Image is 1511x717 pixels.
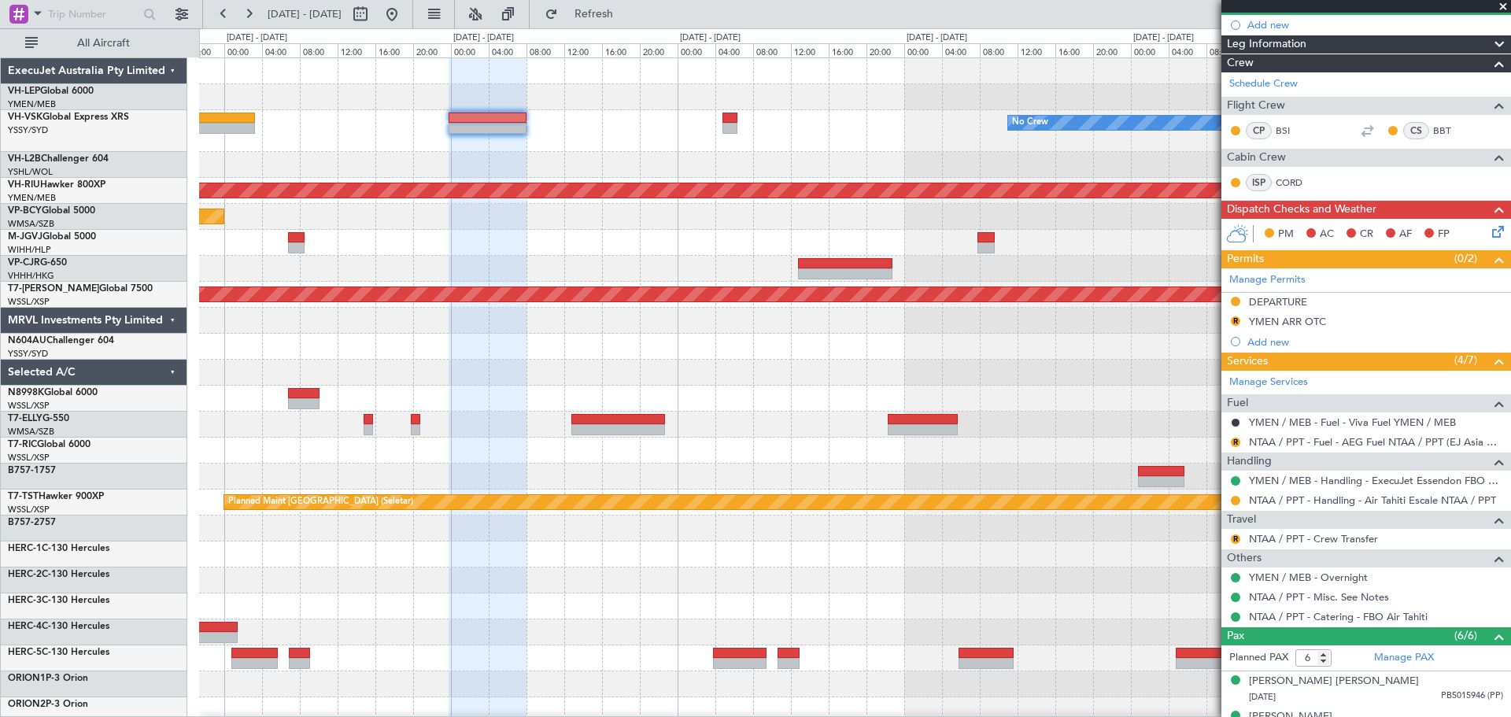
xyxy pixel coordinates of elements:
span: [DATE] - [DATE] [268,7,342,21]
div: 08:00 [1206,43,1244,57]
a: ORION2P-3 Orion [8,700,88,709]
span: Others [1227,549,1262,567]
div: 00:00 [1131,43,1169,57]
button: Refresh [538,2,632,27]
a: YMEN / MEB - Overnight [1249,571,1368,584]
span: T7-RIC [8,440,37,449]
a: HERC-5C-130 Hercules [8,648,109,657]
a: N8998KGlobal 6000 [8,388,98,397]
a: VH-LEPGlobal 6000 [8,87,94,96]
a: Schedule Crew [1229,76,1298,92]
a: YSSY/SYD [8,348,48,360]
div: 08:00 [753,43,791,57]
span: Handling [1227,453,1272,471]
a: T7-[PERSON_NAME]Global 7500 [8,284,153,294]
div: 20:00 [187,43,224,57]
a: WSSL/XSP [8,504,50,516]
div: 04:00 [262,43,300,57]
span: HERC-1 [8,544,42,553]
div: 20:00 [640,43,678,57]
a: T7-TSTHawker 900XP [8,492,104,501]
span: B757-1 [8,466,39,475]
a: YSSY/SYD [8,124,48,136]
div: 04:00 [942,43,980,57]
span: VH-LEP [8,87,40,96]
span: T7-ELLY [8,414,42,423]
a: WMSA/SZB [8,218,54,230]
span: (4/7) [1454,352,1477,368]
button: R [1231,534,1240,544]
a: M-JGVJGlobal 5000 [8,232,96,242]
a: B757-1757 [8,466,56,475]
div: 04:00 [489,43,526,57]
button: R [1231,438,1240,447]
span: VP-CJR [8,258,40,268]
div: CP [1246,122,1272,139]
span: VH-L2B [8,154,41,164]
a: YMEN/MEB [8,192,56,204]
div: Add new [1247,335,1503,349]
a: VH-L2BChallenger 604 [8,154,109,164]
span: N8998K [8,388,44,397]
div: 00:00 [904,43,942,57]
a: Manage PAX [1374,650,1434,666]
div: YMEN ARR OTC [1249,315,1326,328]
a: NTAA / PPT - Misc. See Notes [1249,590,1389,604]
a: BSI [1276,124,1311,138]
input: Trip Number [48,2,139,26]
span: T7-TST [8,492,39,501]
span: AC [1320,227,1334,242]
a: HERC-3C-130 Hercules [8,596,109,605]
a: T7-RICGlobal 6000 [8,440,91,449]
span: HERC-2 [8,570,42,579]
div: 16:00 [602,43,640,57]
a: VP-CJRG-650 [8,258,67,268]
div: 16:00 [375,43,413,57]
span: HERC-5 [8,648,42,657]
div: [DATE] - [DATE] [1133,31,1194,45]
span: FP [1438,227,1450,242]
a: Manage Services [1229,375,1308,390]
a: WIHH/HLP [8,244,51,256]
span: HERC-4 [8,622,42,631]
a: WSSL/XSP [8,296,50,308]
div: 12:00 [791,43,829,57]
div: 08:00 [980,43,1018,57]
a: WSSL/XSP [8,452,50,464]
span: [DATE] [1249,691,1276,703]
button: R [1231,316,1240,326]
div: [PERSON_NAME] [PERSON_NAME] [1249,674,1419,689]
span: VH-RIU [8,180,40,190]
div: No Crew [1012,111,1048,135]
div: DEPARTURE [1249,295,1307,309]
div: 12:00 [564,43,602,57]
a: NTAA / PPT - Catering - FBO Air Tahiti [1249,610,1428,623]
div: ISP [1246,174,1272,191]
span: (0/2) [1454,250,1477,267]
span: Crew [1227,54,1254,72]
div: [DATE] - [DATE] [680,31,741,45]
div: 16:00 [1055,43,1093,57]
a: Manage Permits [1229,272,1306,288]
a: YMEN/MEB [8,98,56,110]
span: Fuel [1227,394,1248,412]
div: 00:00 [451,43,489,57]
a: N604AUChallenger 604 [8,336,114,346]
span: AF [1399,227,1412,242]
a: ORION1P-3 Orion [8,674,88,683]
span: HERC-3 [8,596,42,605]
a: WMSA/SZB [8,426,54,438]
div: 12:00 [338,43,375,57]
div: 08:00 [300,43,338,57]
button: All Aircraft [17,31,171,56]
div: [DATE] - [DATE] [453,31,514,45]
div: 00:00 [678,43,715,57]
span: PM [1278,227,1294,242]
a: NTAA / PPT - Fuel - AEG Fuel NTAA / PPT (EJ Asia Only) [1249,435,1503,449]
span: Refresh [561,9,627,20]
div: 00:00 [224,43,262,57]
a: T7-ELLYG-550 [8,414,69,423]
span: Pax [1227,627,1244,645]
div: 20:00 [866,43,904,57]
span: B757-2 [8,518,39,527]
